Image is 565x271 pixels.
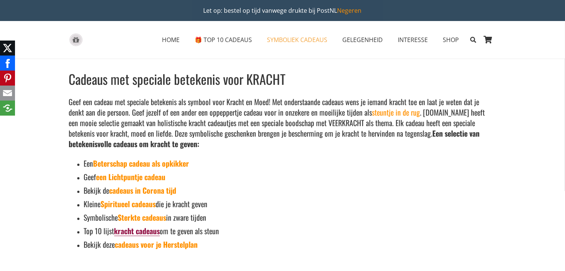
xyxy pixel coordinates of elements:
span: SHOP [443,36,459,44]
h5: Een [84,158,490,169]
a: Spiritueel cadeaus [101,198,156,209]
span: INTERESSE [398,36,428,44]
a: HOMEHOME Menu [154,30,187,49]
span: HOME [162,36,180,44]
a: Zoeken [466,30,480,49]
a: Beterschap cadeau als opkikker [93,158,189,169]
a: Sterkte cadeaus [118,212,166,223]
h5: Geef een cadeau met speciale betekenis als symbool voor Kracht en Moed! Met onderstaande cadeaus ... [69,96,490,149]
a: Winkelwagen [480,21,496,59]
h1: Cadeaus met speciale betekenis voor KRACHT [69,71,490,87]
h5: Symbolische in zware tijden [84,212,490,223]
a: kracht cadeaus [114,225,160,236]
strong: Een selectie van [433,128,480,139]
a: GELEGENHEIDGELEGENHEID Menu [335,30,390,49]
strong: betekenisvolle cadeaus om kracht te geven: [69,138,200,149]
span: 🎁 TOP 10 CADEAUS [195,36,252,44]
a: SHOPSHOP Menu [435,30,466,49]
a: Negeren [337,6,362,15]
h5: Bekijk deze [84,239,490,250]
a: 🎁 TOP 10 CADEAUS🎁 TOP 10 CADEAUS Menu [187,30,259,49]
a: SYMBOLIEK CADEAUSSYMBOLIEK CADEAUS Menu [259,30,335,49]
span: SYMBOLIEK CADEAUS [267,36,327,44]
a: een Lichtpuntje cadeau [96,171,166,182]
a: cadeaus voor je Herstelplan [115,239,198,250]
h5: Geef [84,172,490,182]
h5: Kleine die je kracht geven [84,199,490,209]
a: steuntje in de rug [372,107,420,118]
a: INTERESSEINTERESSE Menu [390,30,435,49]
span: GELEGENHEID [342,36,383,44]
h5: Top 10 lijst om te geven als steun [84,226,490,236]
h5: Bekijk de [84,185,490,196]
a: gift-box-icon-grey-inspirerendwinkelen [69,33,83,47]
a: cadeaus in Corona tijd [109,185,177,196]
